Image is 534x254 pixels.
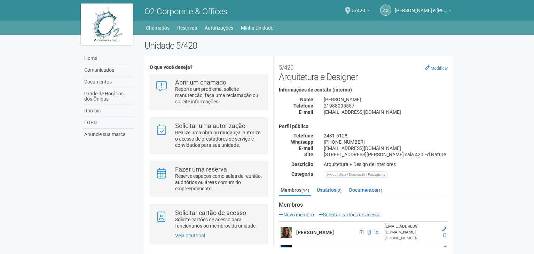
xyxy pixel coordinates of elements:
a: Abrir um chamado Reporte um problema, solicite manutenção, faça uma reclamação ou solicite inform... [155,79,262,105]
div: [EMAIL_ADDRESS][DOMAIN_NAME] [319,109,453,115]
div: Arquitetura + Design de Interiores [319,161,453,167]
small: (14) [301,188,309,193]
strong: Nome [300,97,313,102]
img: user.png [281,227,292,238]
div: [EMAIL_ADDRESS][DOMAIN_NAME] [385,223,436,235]
strong: Site [304,152,313,157]
h4: Perfil público [279,124,448,129]
a: Autorizações [205,23,233,33]
h2: Arquitetura e Designer [279,61,448,82]
div: [PERSON_NAME] [319,96,453,103]
strong: E-mail [299,109,313,115]
div: [EMAIL_ADDRESS][DOMAIN_NAME] [319,145,453,151]
span: O2 Corporate & Offices [144,7,227,16]
span: 5/420 [352,1,365,13]
strong: Telefone [293,133,313,138]
a: Usuários(3) [315,185,343,195]
a: Grade de Horários dos Ônibus [83,88,134,105]
strong: Descrição [291,161,313,167]
p: Realize uma obra ou mudança, autorize o acesso de prestadores de serviço e convidados para sua un... [175,129,262,148]
a: Fazer uma reserva Reserve espaços como salas de reunião, auditórios ou áreas comum do empreendime... [155,166,262,192]
a: Reservas [177,23,197,33]
strong: [PERSON_NAME] [296,230,334,235]
small: Modificar [431,66,448,71]
strong: Solicitar cartão de acesso [175,209,246,216]
a: Solicitar uma autorização Realize uma obra ou mudança, autorize o acesso de prestadores de serviç... [155,123,262,148]
p: Solicite cartões de acesso para funcionários ou membros da unidade. [175,216,262,229]
h4: Informações de contato (interno) [279,87,448,93]
a: Ramais [83,105,134,117]
img: logo.jpg [81,3,133,45]
a: Editar membro [442,245,446,250]
a: Solicitar cartão de acesso Solicite cartões de acesso para funcionários ou membros da unidade. [155,210,262,229]
small: (1) [377,188,382,193]
strong: Fazer uma reserva [175,166,227,173]
strong: E-mail [299,145,313,151]
strong: Abrir um chamado [175,79,226,86]
a: Novo membro [279,212,314,217]
div: 21988005557 [319,103,453,109]
a: Modificar [425,65,448,71]
h2: Unidade 5/420 [144,40,453,51]
a: Documentos(1) [347,185,384,195]
div: 2431-5128 [319,133,453,139]
a: Anuncie sua marca [83,129,134,140]
strong: Membros [279,202,448,208]
a: Excluir membro [443,233,446,238]
a: Home [83,53,134,64]
a: [PERSON_NAME] e [PERSON_NAME] Arquitetura [395,9,451,14]
a: Minha Unidade [241,23,273,33]
a: Membros(14) [279,185,311,196]
strong: Whatsapp [291,139,313,145]
p: Reserve espaços como salas de reunião, auditórios ou áreas comum do empreendimento. [175,173,262,192]
small: 5/420 [279,64,293,71]
strong: Categoria [291,171,313,177]
a: Solicitar cartões de acesso [319,212,380,217]
small: (3) [336,188,341,193]
a: LGPD [83,117,134,129]
div: [PHONE_NUMBER] [385,235,436,241]
span: Aurora Grei e Andrea Eiras Arquitetura [395,1,447,13]
h4: O que você deseja? [150,65,268,70]
div: Arquitetura / Decoração / Paisagismo [324,171,388,178]
a: Chamados [146,23,170,33]
a: Veja o tutorial [175,233,205,238]
div: [STREET_ADDRESS][PERSON_NAME] sala 420 Ed Nature [319,151,453,158]
a: Documentos [83,76,134,88]
a: 5/420 [352,9,370,14]
strong: Telefone [293,103,313,109]
a: Comunicados [83,64,134,76]
strong: Solicitar uma autorização [175,122,245,129]
a: AG [380,5,391,16]
a: Editar membro [442,227,446,232]
p: Reporte um problema, solicite manutenção, faça uma reclamação ou solicite informações. [175,86,262,105]
div: [PHONE_NUMBER] [319,139,453,145]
